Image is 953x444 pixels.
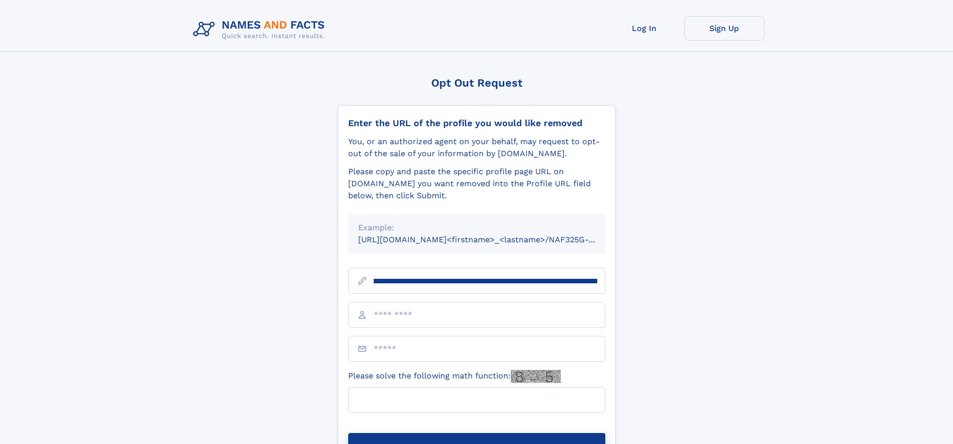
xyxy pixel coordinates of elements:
[604,16,684,41] a: Log In
[358,235,624,244] small: [URL][DOMAIN_NAME]<firstname>_<lastname>/NAF325G-xxxxxxxx
[348,136,605,160] div: You, or an authorized agent on your behalf, may request to opt-out of the sale of your informatio...
[348,370,561,383] label: Please solve the following math function:
[338,77,616,89] div: Opt Out Request
[348,118,605,129] div: Enter the URL of the profile you would like removed
[684,16,764,41] a: Sign Up
[358,222,595,234] div: Example:
[348,166,605,202] div: Please copy and paste the specific profile page URL on [DOMAIN_NAME] you want removed into the Pr...
[189,16,333,43] img: Logo Names and Facts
